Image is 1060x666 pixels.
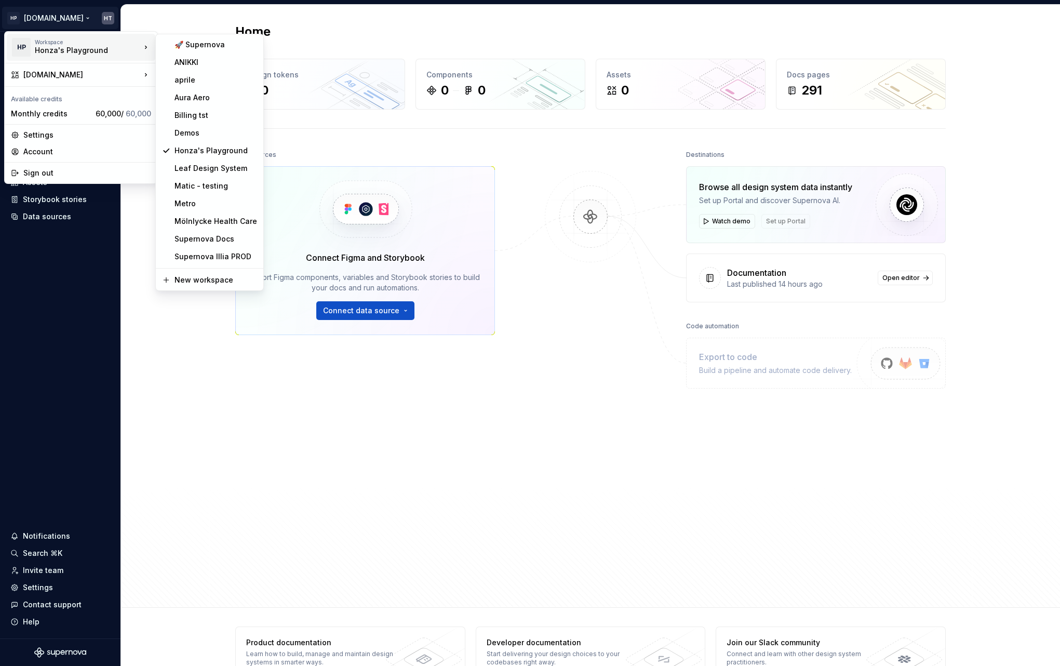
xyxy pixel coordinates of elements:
[23,130,151,140] div: Settings
[96,109,151,118] span: 60,000 /
[175,110,257,121] div: Billing tst
[175,39,257,50] div: 🚀 Supernova
[175,275,257,285] div: New workspace
[175,251,257,262] div: Supernova Illia PROD
[175,145,257,156] div: Honza's Playground
[175,163,257,174] div: Leaf Design System
[175,75,257,85] div: aprile
[23,168,151,178] div: Sign out
[23,70,141,80] div: [DOMAIN_NAME]
[175,181,257,191] div: Matic - testing
[11,109,91,119] div: Monthly credits
[23,146,151,157] div: Account
[35,45,123,56] div: Honza's Playground
[35,39,141,45] div: Workspace
[126,109,151,118] span: 60,000
[7,89,155,105] div: Available credits
[175,216,257,227] div: Mölnlycke Health Care
[175,198,257,209] div: Metro
[175,57,257,68] div: ANIKKI
[175,128,257,138] div: Demos
[175,234,257,244] div: Supernova Docs
[12,38,31,57] div: HP
[175,92,257,103] div: Aura Aero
